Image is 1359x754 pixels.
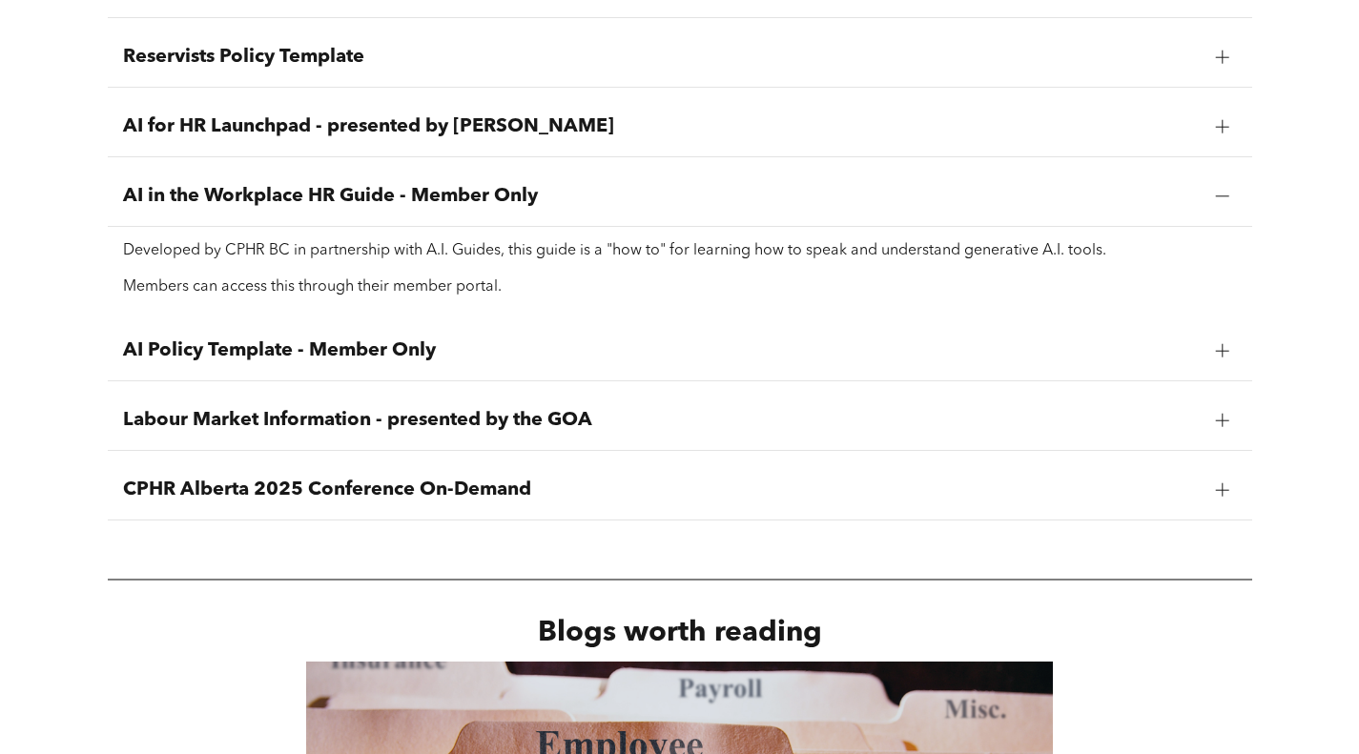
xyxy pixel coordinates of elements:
span: AI for HR Launchpad - presented by [PERSON_NAME] [123,115,1201,138]
span: AI in the Workplace HR Guide - Member Only [123,185,1201,208]
span: AI Policy Template - Member Only [123,339,1201,362]
span: Blogs worth reading [538,619,822,647]
p: Developed by CPHR BC in partnership with A.I. Guides, this guide is a "how to" for learning how t... [123,242,1237,260]
span: CPHR Alberta 2025 Conference On-Demand [123,479,1201,501]
span: Labour Market Information - presented by the GOA [123,409,1201,432]
span: Reservists Policy Template [123,46,1201,69]
p: Members can access this through their member portal. [123,278,1237,296]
